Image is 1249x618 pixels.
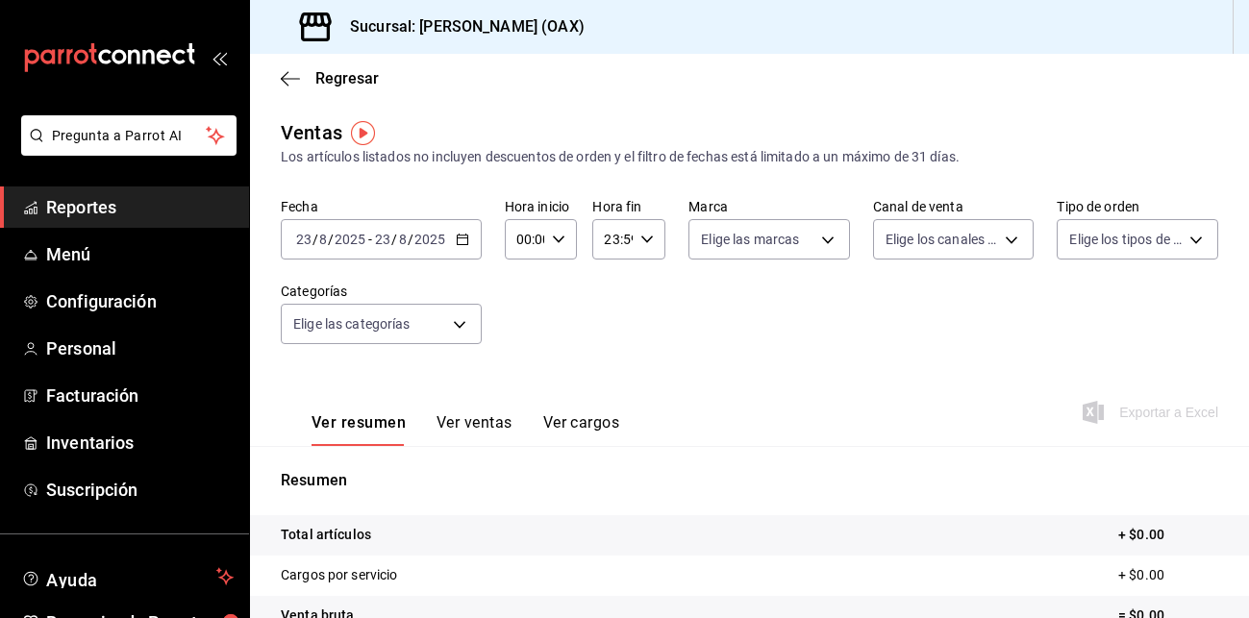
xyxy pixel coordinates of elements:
[873,200,1035,213] label: Canal de venta
[13,139,237,160] a: Pregunta a Parrot AI
[212,50,227,65] button: open_drawer_menu
[46,288,234,314] span: Configuración
[312,413,406,446] button: Ver resumen
[46,383,234,408] span: Facturación
[886,230,999,249] span: Elige los canales de venta
[701,230,799,249] span: Elige las marcas
[335,15,585,38] h3: Sucursal: [PERSON_NAME] (OAX)
[52,126,207,146] span: Pregunta a Parrot AI
[281,200,482,213] label: Fecha
[46,477,234,503] span: Suscripción
[312,413,619,446] div: navigation tabs
[281,69,379,87] button: Regresar
[592,200,665,213] label: Hora fin
[281,565,398,585] p: Cargos por servicio
[1057,200,1218,213] label: Tipo de orden
[334,232,366,247] input: ----
[281,525,371,545] p: Total artículos
[315,69,379,87] span: Regresar
[293,314,411,334] span: Elige las categorías
[1069,230,1183,249] span: Elige los tipos de orden
[391,232,397,247] span: /
[295,232,312,247] input: --
[437,413,512,446] button: Ver ventas
[21,115,237,156] button: Pregunta a Parrot AI
[408,232,413,247] span: /
[281,284,482,298] label: Categorías
[46,430,234,456] span: Inventarios
[543,413,620,446] button: Ver cargos
[46,194,234,220] span: Reportes
[398,232,408,247] input: --
[1118,525,1218,545] p: + $0.00
[312,232,318,247] span: /
[368,232,372,247] span: -
[688,200,850,213] label: Marca
[328,232,334,247] span: /
[281,469,1218,492] p: Resumen
[318,232,328,247] input: --
[281,118,342,147] div: Ventas
[1118,565,1218,585] p: + $0.00
[46,241,234,267] span: Menú
[46,565,209,588] span: Ayuda
[46,335,234,361] span: Personal
[413,232,446,247] input: ----
[281,147,1218,167] div: Los artículos listados no incluyen descuentos de orden y el filtro de fechas está limitado a un m...
[351,121,375,145] img: Tooltip marker
[505,200,578,213] label: Hora inicio
[374,232,391,247] input: --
